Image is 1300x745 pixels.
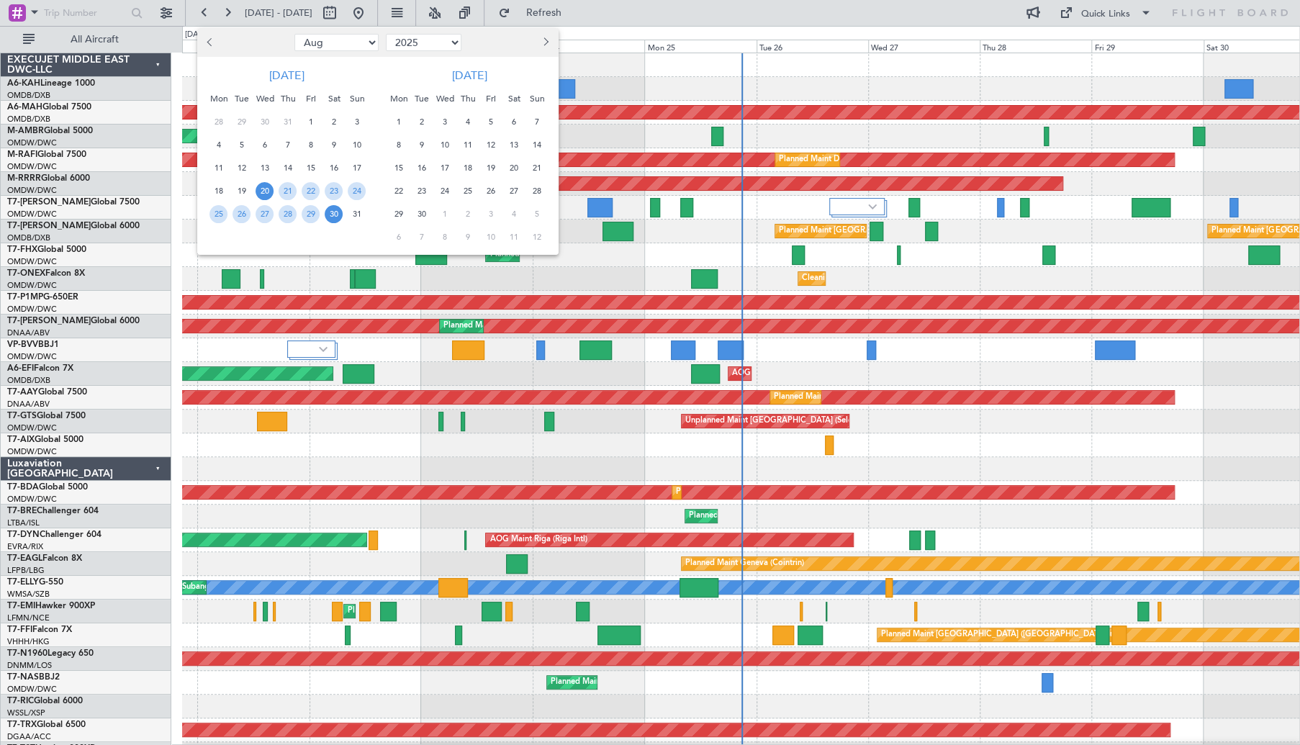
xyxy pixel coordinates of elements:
[253,87,276,110] div: Wed
[322,179,346,202] div: 23-8-2025
[482,113,500,131] span: 5
[410,179,433,202] div: 23-9-2025
[230,156,253,179] div: 12-8-2025
[502,202,525,225] div: 4-10-2025
[299,87,322,110] div: Fri
[456,202,479,225] div: 2-10-2025
[325,205,343,223] span: 30
[505,182,523,200] span: 27
[502,225,525,248] div: 11-10-2025
[207,110,230,133] div: 28-7-2025
[279,159,297,177] span: 14
[505,113,523,131] span: 6
[435,228,453,246] span: 8
[412,113,430,131] span: 2
[253,179,276,202] div: 20-8-2025
[276,156,299,179] div: 14-8-2025
[322,133,346,156] div: 9-8-2025
[528,205,546,223] span: 5
[276,179,299,202] div: 21-8-2025
[537,31,553,54] button: Next month
[482,182,500,200] span: 26
[410,202,433,225] div: 30-9-2025
[505,159,523,177] span: 20
[456,87,479,110] div: Thu
[299,110,322,133] div: 1-8-2025
[389,113,407,131] span: 1
[346,87,369,110] div: Sun
[253,133,276,156] div: 6-8-2025
[322,156,346,179] div: 16-8-2025
[459,182,477,200] span: 25
[459,159,477,177] span: 18
[322,110,346,133] div: 2-8-2025
[233,205,250,223] span: 26
[435,113,453,131] span: 3
[299,156,322,179] div: 15-8-2025
[479,202,502,225] div: 3-10-2025
[207,179,230,202] div: 18-8-2025
[479,225,502,248] div: 10-10-2025
[302,205,320,223] span: 29
[459,205,477,223] span: 2
[233,182,250,200] span: 19
[433,179,456,202] div: 24-9-2025
[459,228,477,246] span: 9
[209,205,227,223] span: 25
[325,136,343,154] span: 9
[279,113,297,131] span: 31
[346,179,369,202] div: 24-8-2025
[230,133,253,156] div: 5-8-2025
[299,133,322,156] div: 8-8-2025
[505,205,523,223] span: 4
[256,136,274,154] span: 6
[386,34,461,51] select: Select year
[209,113,227,131] span: 28
[525,133,549,156] div: 14-9-2025
[302,136,320,154] span: 8
[502,110,525,133] div: 6-9-2025
[412,159,430,177] span: 16
[233,113,250,131] span: 29
[348,159,366,177] span: 17
[456,110,479,133] div: 4-9-2025
[207,156,230,179] div: 11-8-2025
[410,156,433,179] div: 16-9-2025
[209,136,227,154] span: 4
[412,205,430,223] span: 30
[299,202,322,225] div: 29-8-2025
[256,159,274,177] span: 13
[346,110,369,133] div: 3-8-2025
[456,225,479,248] div: 9-10-2025
[387,87,410,110] div: Mon
[253,156,276,179] div: 13-8-2025
[410,133,433,156] div: 9-9-2025
[502,179,525,202] div: 27-9-2025
[528,228,546,246] span: 12
[346,156,369,179] div: 17-8-2025
[322,87,346,110] div: Sat
[505,228,523,246] span: 11
[299,179,322,202] div: 22-8-2025
[387,156,410,179] div: 15-9-2025
[525,202,549,225] div: 5-10-2025
[433,110,456,133] div: 3-9-2025
[412,136,430,154] span: 9
[348,136,366,154] span: 10
[389,205,407,223] span: 29
[502,156,525,179] div: 20-9-2025
[459,113,477,131] span: 4
[230,179,253,202] div: 19-8-2025
[528,136,546,154] span: 14
[528,159,546,177] span: 21
[325,113,343,131] span: 2
[209,182,227,200] span: 18
[302,113,320,131] span: 1
[207,202,230,225] div: 25-8-2025
[389,136,407,154] span: 8
[433,156,456,179] div: 17-9-2025
[346,133,369,156] div: 10-8-2025
[387,179,410,202] div: 22-9-2025
[325,159,343,177] span: 16
[276,133,299,156] div: 7-8-2025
